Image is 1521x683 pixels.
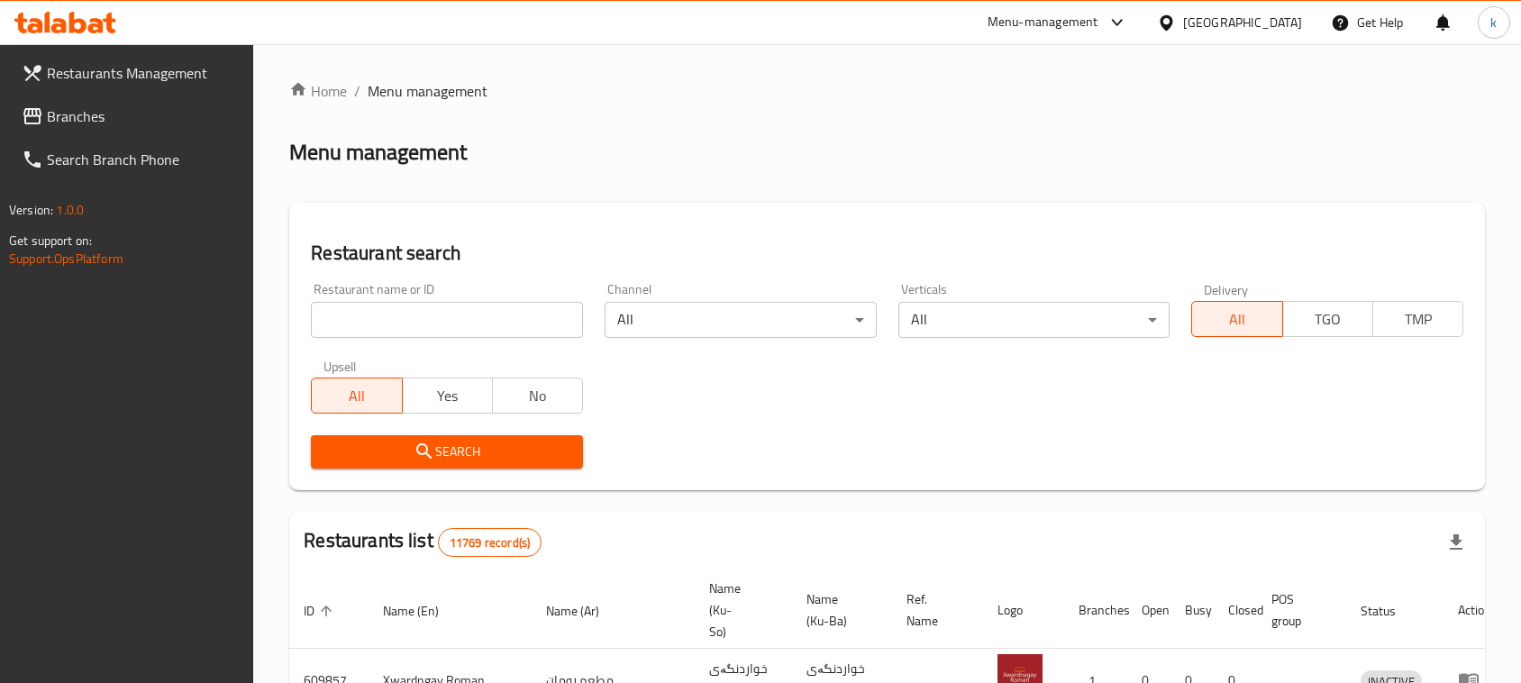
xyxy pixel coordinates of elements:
[9,229,92,252] span: Get support on:
[7,51,254,95] a: Restaurants Management
[898,302,1170,338] div: All
[806,588,870,632] span: Name (Ku-Ba)
[289,80,347,102] a: Home
[47,149,240,170] span: Search Branch Phone
[319,383,395,409] span: All
[983,572,1064,649] th: Logo
[1490,13,1497,32] span: k
[289,138,467,167] h2: Menu management
[7,138,254,181] a: Search Branch Phone
[368,80,487,102] span: Menu management
[1282,301,1373,337] button: TGO
[311,435,583,469] button: Search
[325,441,569,463] span: Search
[1183,13,1302,32] div: [GEOGRAPHIC_DATA]
[492,378,583,414] button: No
[1372,301,1463,337] button: TMP
[988,12,1098,33] div: Menu-management
[1444,572,1506,649] th: Action
[311,240,1463,267] h2: Restaurant search
[605,302,877,338] div: All
[438,528,542,557] div: Total records count
[439,534,541,551] span: 11769 record(s)
[1199,306,1275,332] span: All
[7,95,254,138] a: Branches
[410,383,486,409] span: Yes
[546,600,623,622] span: Name (Ar)
[1204,283,1249,296] label: Delivery
[311,302,583,338] input: Search for restaurant name or ID..
[9,198,53,222] span: Version:
[1170,572,1214,649] th: Busy
[56,198,84,222] span: 1.0.0
[311,378,402,414] button: All
[323,360,357,372] label: Upsell
[1271,588,1325,632] span: POS group
[304,600,338,622] span: ID
[500,383,576,409] span: No
[1191,301,1282,337] button: All
[1064,572,1127,649] th: Branches
[1434,521,1478,564] div: Export file
[402,378,493,414] button: Yes
[1361,600,1419,622] span: Status
[1290,306,1366,332] span: TGO
[47,62,240,84] span: Restaurants Management
[9,247,123,270] a: Support.OpsPlatform
[354,80,360,102] li: /
[906,588,961,632] span: Ref. Name
[304,527,542,557] h2: Restaurants list
[383,600,462,622] span: Name (En)
[709,578,770,642] span: Name (Ku-So)
[289,80,1485,102] nav: breadcrumb
[1214,572,1257,649] th: Closed
[47,105,240,127] span: Branches
[1380,306,1456,332] span: TMP
[1127,572,1170,649] th: Open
